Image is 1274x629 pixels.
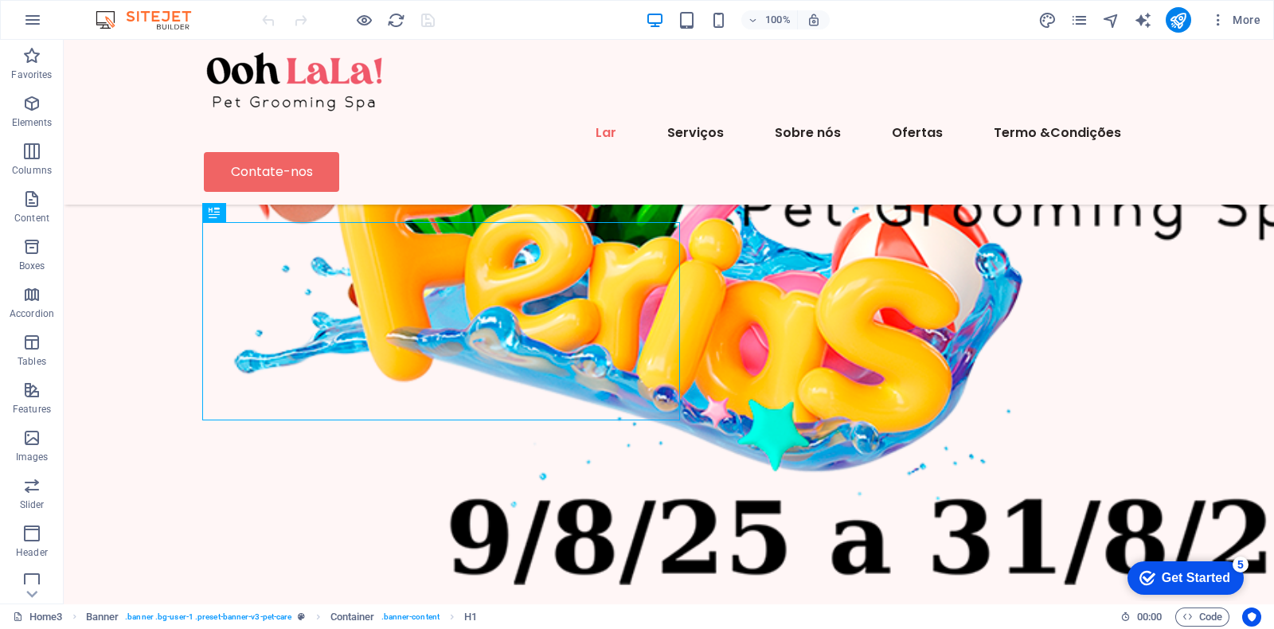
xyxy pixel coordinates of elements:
h6: Session time [1120,608,1163,627]
a: Click to cancel selection. Double-click to open Pages [13,608,63,627]
p: Columns [12,164,52,177]
button: navigator [1102,10,1121,29]
i: Publish [1169,11,1187,29]
i: AI Writer [1134,11,1152,29]
span: 00 00 [1137,608,1162,627]
p: Features [13,403,51,416]
span: . banner-content [381,608,440,627]
button: Usercentrics [1242,608,1261,627]
button: 100% [741,10,798,29]
i: Pages (Ctrl+Alt+S) [1070,11,1088,29]
nav: breadcrumb [86,608,478,627]
p: Slider [20,498,45,511]
button: reload [386,10,405,29]
div: Get Started [47,18,115,32]
p: Elements [12,116,53,129]
span: : [1148,611,1151,623]
i: Design (Ctrl+Alt+Y) [1038,11,1057,29]
button: design [1038,10,1057,29]
p: Content [14,212,49,225]
button: Click here to leave preview mode and continue editing [354,10,373,29]
button: pages [1070,10,1089,29]
button: More [1204,7,1267,33]
span: . banner .bg-user-1 .preset-banner-v3-pet-care [125,608,291,627]
p: Header [16,546,48,559]
span: Code [1182,608,1222,627]
p: Accordion [10,307,54,320]
i: Reload page [387,11,405,29]
i: Navigator [1102,11,1120,29]
button: Code [1175,608,1229,627]
img: Editor Logo [92,10,211,29]
div: 5 [118,3,134,19]
span: Click to select. Double-click to edit [464,608,477,627]
p: Tables [18,355,46,368]
p: Boxes [19,260,45,272]
i: On resize automatically adjust zoom level to fit chosen device. [807,13,821,27]
div: Get Started 5 items remaining, 0% complete [13,8,129,41]
button: text_generator [1134,10,1153,29]
p: Favorites [11,68,52,81]
span: More [1210,12,1260,28]
span: Click to select. Double-click to edit [330,608,375,627]
i: This element is a customizable preset [298,612,305,621]
h6: 100% [765,10,791,29]
span: Click to select. Double-click to edit [86,608,119,627]
p: Images [16,451,49,463]
button: publish [1166,7,1191,33]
